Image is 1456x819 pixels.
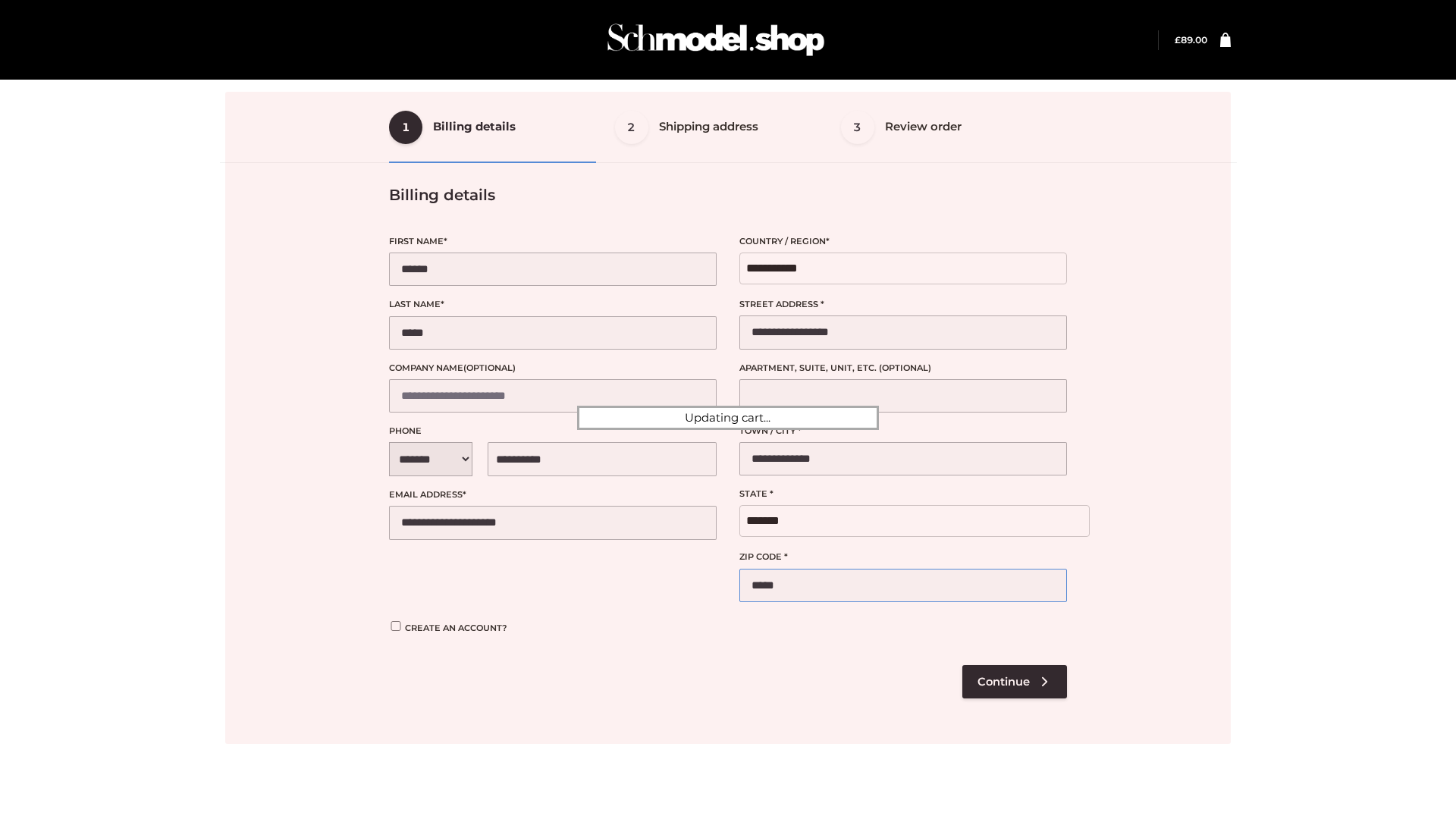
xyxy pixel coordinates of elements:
div: Updating cart... [577,406,879,430]
bdi: 89.00 [1175,34,1207,45]
img: Schmodel Admin 964 [602,10,830,70]
a: £89.00 [1175,34,1207,45]
span: £ [1175,34,1181,45]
